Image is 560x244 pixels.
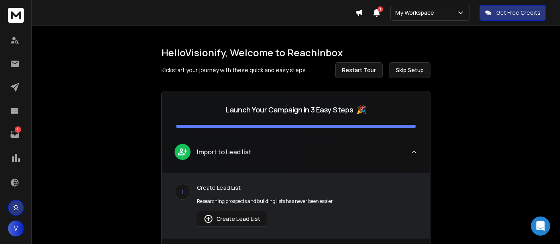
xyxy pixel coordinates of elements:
[175,184,191,200] div: 1
[7,126,23,142] a: 1
[197,211,267,227] button: Create Lead List
[8,220,24,236] button: V
[496,9,540,17] p: Get Free Credits
[389,62,430,78] button: Skip Setup
[395,9,437,17] p: My Workspace
[335,62,383,78] button: Restart Tour
[226,104,353,115] p: Launch Your Campaign in 3 Easy Steps
[161,66,306,74] p: Kickstart your journey with these quick and easy steps
[162,138,430,173] button: leadImport to Lead list
[197,184,417,192] p: Create Lead List
[162,173,430,238] div: leadImport to Lead list
[197,147,252,157] p: Import to Lead list
[177,147,188,157] img: lead
[377,6,383,12] span: 1
[356,104,366,115] span: 🎉
[161,46,430,59] h1: Hello Visionify , Welcome to ReachInbox
[204,214,213,224] img: lead
[531,216,550,236] div: Open Intercom Messenger
[396,66,424,74] span: Skip Setup
[197,198,417,205] p: Researching prospects and building lists has never been easier.
[15,126,21,133] p: 1
[479,5,546,21] button: Get Free Credits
